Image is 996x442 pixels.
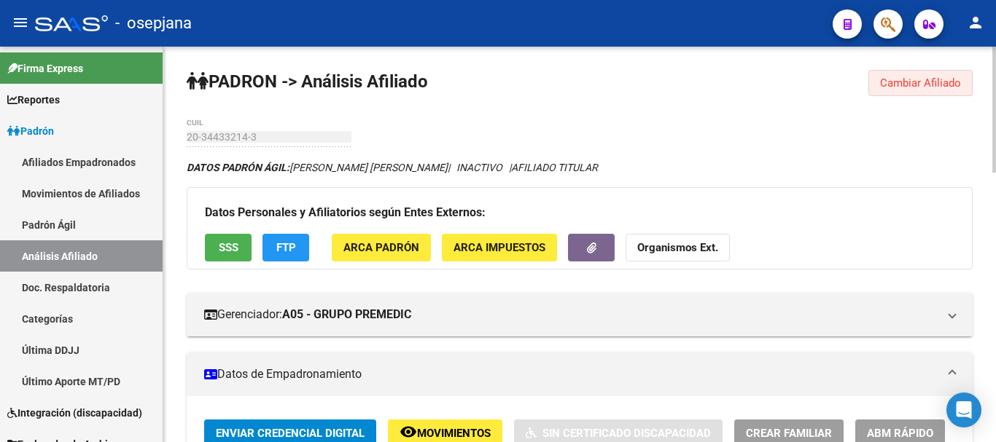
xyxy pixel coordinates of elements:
[282,307,411,323] strong: A05 - GRUPO PREMEDIC
[442,234,557,261] button: ARCA Impuestos
[115,7,192,39] span: - osepjana
[12,14,29,31] mat-icon: menu
[276,242,296,255] span: FTP
[417,427,491,440] span: Movimientos
[187,162,598,173] i: | INACTIVO |
[880,76,961,90] span: Cambiar Afiliado
[454,242,545,255] span: ARCA Impuestos
[204,307,938,323] mat-panel-title: Gerenciador:
[637,242,718,255] strong: Organismos Ext.
[867,427,933,440] span: ABM Rápido
[205,202,954,223] h3: Datos Personales y Afiliatorios según Entes Externos:
[542,427,711,440] span: Sin Certificado Discapacidad
[187,293,973,336] mat-expansion-panel-header: Gerenciador:A05 - GRUPO PREMEDIC
[7,405,142,421] span: Integración (discapacidad)
[216,427,365,440] span: Enviar Credencial Digital
[187,162,289,173] strong: DATOS PADRÓN ÁGIL:
[187,352,973,396] mat-expansion-panel-header: Datos de Empadronamiento
[332,234,431,261] button: ARCA Padrón
[219,242,238,255] span: SSS
[946,392,981,427] div: Open Intercom Messenger
[7,92,60,108] span: Reportes
[204,366,938,382] mat-panel-title: Datos de Empadronamiento
[187,71,428,92] strong: PADRON -> Análisis Afiliado
[187,162,448,173] span: [PERSON_NAME] [PERSON_NAME]
[262,234,309,261] button: FTP
[626,234,730,261] button: Organismos Ext.
[343,242,419,255] span: ARCA Padrón
[7,123,54,139] span: Padrón
[205,234,252,261] button: SSS
[7,60,83,76] span: Firma Express
[868,70,973,96] button: Cambiar Afiliado
[400,423,417,441] mat-icon: remove_red_eye
[967,14,984,31] mat-icon: person
[511,162,598,173] span: AFILIADO TITULAR
[746,427,832,440] span: Crear Familiar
